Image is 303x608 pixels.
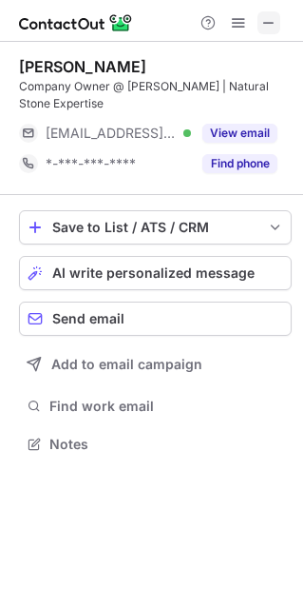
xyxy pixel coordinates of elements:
[202,154,277,173] button: Reveal Button
[46,125,177,142] span: [EMAIL_ADDRESS][DOMAIN_NAME]
[202,124,277,143] button: Reveal Button
[49,436,284,453] span: Notes
[19,347,292,382] button: Add to email campaign
[19,57,146,76] div: [PERSON_NAME]
[19,431,292,458] button: Notes
[51,357,202,372] span: Add to email campaign
[52,220,258,235] div: Save to List / ATS / CRM
[19,11,133,34] img: ContactOut v5.3.10
[19,302,292,336] button: Send email
[49,398,284,415] span: Find work email
[19,393,292,420] button: Find work email
[52,265,255,281] span: AI write personalized message
[19,210,292,245] button: save-profile-one-click
[52,311,124,326] span: Send email
[19,256,292,290] button: AI write personalized message
[19,78,292,112] div: Company Owner @ [PERSON_NAME] | Natural Stone Expertise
